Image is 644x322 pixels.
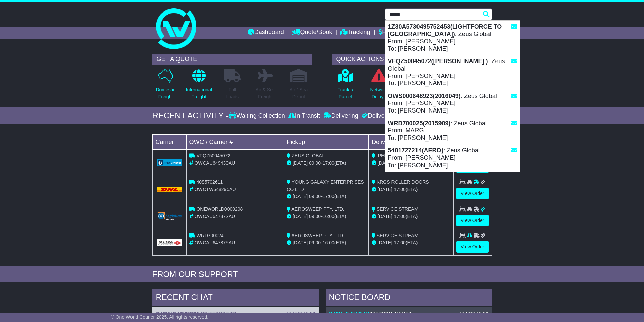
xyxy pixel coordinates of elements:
[340,27,370,39] a: Tracking
[323,194,334,199] span: 17:00
[287,213,366,220] div: - (ETA)
[186,69,212,104] a: InternationalFreight
[284,134,369,149] td: Pickup
[388,93,461,99] strong: OWS000648923(2016049)
[379,27,409,39] a: Financials
[323,214,334,219] span: 16:00
[385,21,520,55] div: : Zeus Global From: [PERSON_NAME] To: [PERSON_NAME]
[156,86,175,100] p: Domestic Freight
[378,187,392,192] span: [DATE]
[456,241,489,253] a: View Order
[338,86,353,100] p: Track a Parcel
[456,215,489,226] a: View Order
[194,187,236,192] span: OWCTW648295AU
[309,240,321,245] span: 09:00
[388,23,502,38] strong: 1Z30A5730495752453(LIGHTFORCE TO [GEOGRAPHIC_DATA])
[157,159,182,166] img: GetCarrierServiceLogo
[196,153,230,158] span: VFQZ50045072
[292,153,325,158] span: ZEUS GLOBAL
[377,153,415,158] span: [PERSON_NAME]
[394,214,406,219] span: 17:00
[287,179,364,192] span: YOUNG GALAXY ENTERPRISES CO LTD
[156,311,197,316] a: OWCAU649509SG
[370,86,387,100] p: Network Delays
[322,112,360,120] div: Delivering
[248,27,284,39] a: Dashboard
[372,213,451,220] div: (ETA)
[152,134,186,149] td: Carrier
[388,120,451,127] strong: WRD700025(2015909)
[323,240,334,245] span: 16:00
[290,86,308,100] p: Air / Sea Depot
[196,206,243,212] span: ONEWORLD0000208
[378,240,392,245] span: [DATE]
[157,239,182,246] img: GetCarrierServiceLogo
[372,186,451,193] div: (ETA)
[194,214,235,219] span: OWCAU647872AU
[224,86,241,100] p: Full Loads
[323,160,334,166] span: 17:00
[194,160,235,166] span: OWCAU649430AU
[369,69,387,104] a: NetworkDelays
[287,193,366,200] div: - (ETA)
[229,112,286,120] div: Waiting Collection
[329,311,369,316] a: OWCAU649430AU
[309,214,321,219] span: 09:00
[196,179,223,185] span: 4085702611
[186,86,212,100] p: International Freight
[372,239,451,246] div: (ETA)
[385,144,520,172] div: : Zeus Global From: [PERSON_NAME] To: [PERSON_NAME]
[368,134,453,149] td: Delivery
[156,311,237,322] span: LIGHTFORCE TO [GEOGRAPHIC_DATA]
[377,206,418,212] span: SERVICE STREAM
[111,314,209,320] span: © One World Courier 2025. All rights reserved.
[332,54,492,65] div: QUICK ACTIONS
[287,112,322,120] div: In Transit
[292,27,332,39] a: Quote/Book
[394,240,406,245] span: 17:00
[152,289,319,307] div: RECENT CHAT
[287,311,315,317] div: [DATE] 15:32
[337,69,354,104] a: Track aParcel
[196,233,223,238] span: WRD700024
[385,90,520,117] div: : Zeus Global From: [PERSON_NAME] To: [PERSON_NAME]
[157,212,182,220] img: GetCarrierServiceLogo
[293,194,308,199] span: [DATE]
[287,159,366,167] div: - (ETA)
[385,117,520,145] div: : Zeus Global From: MARG To: [PERSON_NAME]
[371,311,410,316] span: [PERSON_NAME]
[152,54,312,65] div: GET A QUOTE
[326,289,492,307] div: NOTICE BOARD
[152,111,229,121] div: RECENT ACTIVITY -
[394,187,406,192] span: 17:00
[388,147,444,154] strong: 5401727214(AERO)
[256,86,276,100] p: Air & Sea Freight
[194,240,235,245] span: OWCAU647875AU
[186,134,284,149] td: OWC / Carrier #
[291,206,344,212] span: AEROSWEEP PTY. LTD.
[377,233,418,238] span: SERVICE STREAM
[378,160,392,166] span: [DATE]
[152,270,492,279] div: FROM OUR SUPPORT
[309,160,321,166] span: 09:00
[157,187,182,192] img: DHL.png
[293,214,308,219] span: [DATE]
[385,55,520,90] div: : Zeus Global From: [PERSON_NAME] To: [PERSON_NAME]
[460,311,488,317] div: [DATE] 13:26
[293,160,308,166] span: [DATE]
[378,214,392,219] span: [DATE]
[293,240,308,245] span: [DATE]
[388,58,488,65] strong: VFQZ50045072([PERSON_NAME] )
[287,239,366,246] div: - (ETA)
[372,159,451,167] div: (ETA)
[155,69,175,104] a: DomesticFreight
[291,233,344,238] span: AEROSWEEP PTY. LTD.
[456,188,489,199] a: View Order
[309,194,321,199] span: 09:00
[360,112,393,120] div: Delivered
[329,311,488,317] div: ( )
[377,179,429,185] span: KRGS ROLLER DOORS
